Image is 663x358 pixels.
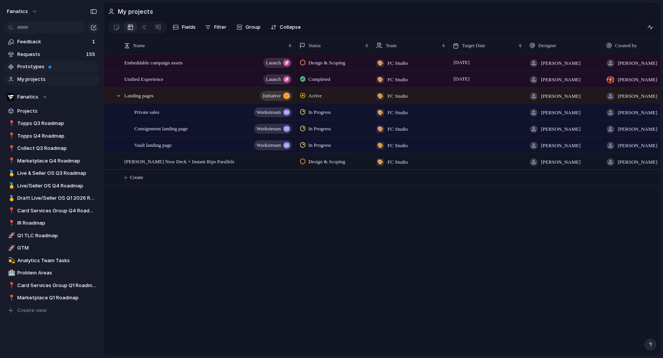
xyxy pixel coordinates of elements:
span: FC Studio [388,158,408,166]
button: Create view [4,305,100,316]
span: [PERSON_NAME] [618,59,657,67]
span: Status [308,42,321,49]
span: Group [246,23,261,31]
div: 📍 [8,219,13,228]
span: In Progress [308,108,331,116]
a: 🥇Live/Seller OS Q4 Roadmap [4,180,100,192]
span: Created by [615,42,637,49]
span: Requests [17,51,84,58]
button: 📍 [7,219,15,227]
span: 155 [86,51,97,58]
button: 📍 [7,207,15,215]
div: 📍Collect Q3 Roadmap [4,143,100,154]
button: Filter [202,21,229,33]
div: 🏥Problem Areas [4,267,100,279]
a: Prototypes [4,61,100,72]
span: Projects [17,107,97,115]
a: 📍Marketplace Q4 Roadmap [4,155,100,167]
div: 🎨 [376,59,384,67]
span: fanatics [7,8,28,15]
span: My projects [17,76,97,83]
span: Q1 TLC Roadmap [17,232,97,240]
div: 💫Analytics Team Tasks [4,255,100,266]
span: In Progress [308,125,331,133]
button: 📍 [7,282,15,289]
div: 📍 [8,119,13,128]
button: launch [263,74,292,84]
a: 📍Marketplace Q1 Roadmap [4,292,100,304]
a: 🥇Live & Seller OS Q3 Roadmap [4,168,100,179]
span: Team [386,42,397,49]
h2: My projects [118,7,153,16]
span: workstream [257,107,281,118]
a: 📍Topps Q4 Roadmap [4,130,100,142]
span: Designer [538,42,556,49]
span: [PERSON_NAME] [618,76,657,84]
span: Embeddable campaign assets [124,58,183,67]
div: 🚀 [8,244,13,253]
span: launch [266,57,281,68]
div: 📍IR Roadmap [4,217,100,229]
button: 📍 [7,145,15,152]
span: [PERSON_NAME] [618,158,657,166]
span: Private sales [134,107,159,116]
button: 📍 [7,294,15,302]
span: [PERSON_NAME] [541,109,581,117]
div: 🎨 [376,92,384,100]
span: [PERSON_NAME] [541,125,581,133]
span: Marketplace Q4 Roadmap [17,157,97,165]
span: Problem Areas [17,269,97,277]
a: 📍Card Services Group Q4 Roadmap [4,205,100,217]
a: 🚀Q1 TLC Roadmap [4,230,100,241]
span: launch [266,74,281,85]
button: Group [233,21,264,33]
button: 📍 [7,120,15,127]
button: 📍 [7,132,15,140]
button: 🥇 [7,169,15,177]
a: 🚀GTM [4,242,100,254]
button: Fanatics [4,91,100,103]
span: In Progress [308,141,331,149]
div: 📍 [8,156,13,165]
span: Consignment landing page [134,124,188,133]
div: 🏥 [8,269,13,278]
span: initiative [263,90,281,101]
div: 🥇 [8,169,13,178]
button: 🚀 [7,244,15,252]
span: FC Studio [388,109,408,117]
button: 💫 [7,257,15,264]
span: Fanatics [17,93,38,101]
button: workstream [254,107,292,117]
span: Create [130,174,143,181]
span: Analytics Team Tasks [17,257,97,264]
span: workstream [257,140,281,151]
div: 🎨 [376,76,384,84]
button: launch [263,58,292,68]
a: Requests155 [4,49,100,60]
span: Draft Live/Seller OS Q1 2026 Roadmap [17,194,97,202]
span: Prototypes [17,63,97,71]
span: Design & Scoping [308,59,345,67]
span: [PERSON_NAME] [541,76,581,84]
div: 📍 [8,206,13,215]
a: Feedback1 [4,36,100,48]
div: 🥇 [8,194,13,203]
a: 📍Topps Q3 Roadmap [4,118,100,129]
a: 🥇Draft Live/Seller OS Q1 2026 Roadmap [4,192,100,204]
div: 🎨 [376,109,384,117]
span: Active [308,92,322,100]
button: workstream [254,140,292,150]
span: Collect Q3 Roadmap [17,145,97,152]
div: 🎨 [376,158,384,166]
a: 📍Card Services Group Q1 Roadmap [4,280,100,291]
span: Vault landing page [134,140,172,149]
div: 📍 [8,131,13,140]
span: [PERSON_NAME] [541,142,581,149]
